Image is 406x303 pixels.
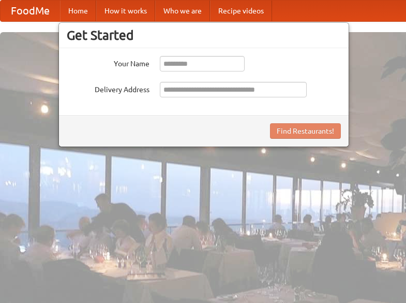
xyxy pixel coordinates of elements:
[67,56,149,69] label: Your Name
[96,1,155,21] a: How it works
[270,123,341,139] button: Find Restaurants!
[67,82,149,95] label: Delivery Address
[1,1,60,21] a: FoodMe
[210,1,272,21] a: Recipe videos
[60,1,96,21] a: Home
[67,27,341,43] h3: Get Started
[155,1,210,21] a: Who we are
